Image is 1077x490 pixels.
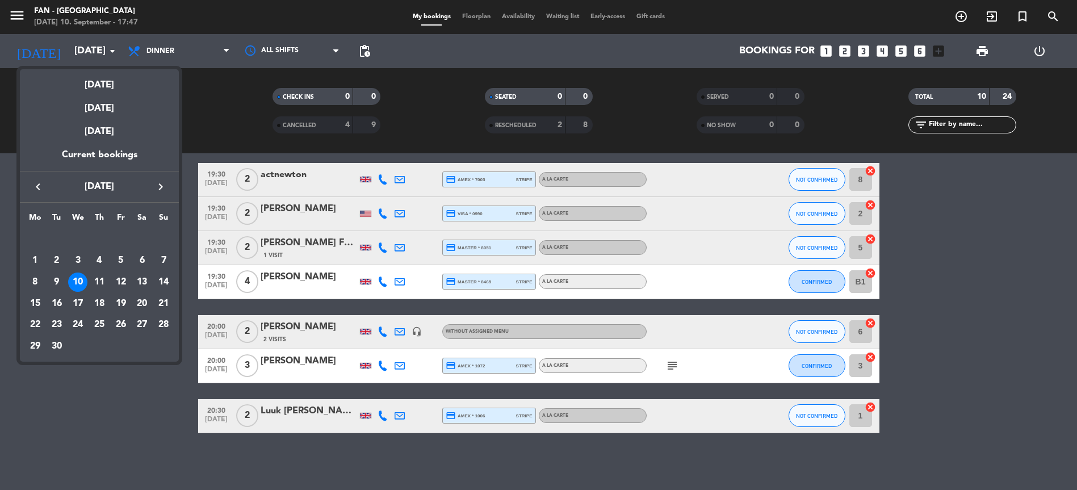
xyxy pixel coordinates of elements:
[132,251,152,270] div: 6
[67,250,89,272] td: September 3, 2025
[132,271,153,293] td: September 13, 2025
[90,316,109,335] div: 25
[46,293,68,315] td: September 16, 2025
[154,180,167,194] i: keyboard_arrow_right
[46,271,68,293] td: September 9, 2025
[26,316,45,335] div: 22
[89,293,110,315] td: September 18, 2025
[154,273,173,292] div: 14
[24,250,46,272] td: September 1, 2025
[46,211,68,229] th: Tuesday
[24,211,46,229] th: Monday
[68,294,87,313] div: 17
[110,293,132,315] td: September 19, 2025
[67,293,89,315] td: September 17, 2025
[20,116,179,148] div: [DATE]
[132,293,153,315] td: September 20, 2025
[46,315,68,336] td: September 23, 2025
[132,316,152,335] div: 27
[46,250,68,272] td: September 2, 2025
[153,271,174,293] td: September 14, 2025
[89,250,110,272] td: September 4, 2025
[26,273,45,292] div: 8
[89,315,110,336] td: September 25, 2025
[26,337,45,356] div: 29
[154,294,173,313] div: 21
[111,251,131,270] div: 5
[150,179,171,194] button: keyboard_arrow_right
[47,251,66,270] div: 2
[67,315,89,336] td: September 24, 2025
[111,294,131,313] div: 19
[24,271,46,293] td: September 8, 2025
[153,250,174,272] td: September 7, 2025
[47,316,66,335] div: 23
[68,316,87,335] div: 24
[47,273,66,292] div: 9
[68,273,87,292] div: 10
[153,211,174,229] th: Sunday
[111,316,131,335] div: 26
[132,294,152,313] div: 20
[154,316,173,335] div: 28
[67,211,89,229] th: Wednesday
[154,251,173,270] div: 7
[89,211,110,229] th: Thursday
[132,250,153,272] td: September 6, 2025
[20,69,179,93] div: [DATE]
[90,294,109,313] div: 18
[110,315,132,336] td: September 26, 2025
[47,337,66,356] div: 30
[68,251,87,270] div: 3
[20,148,179,171] div: Current bookings
[132,273,152,292] div: 13
[132,211,153,229] th: Saturday
[67,271,89,293] td: September 10, 2025
[46,336,68,357] td: September 30, 2025
[24,336,46,357] td: September 29, 2025
[24,229,174,250] td: SEP
[110,211,132,229] th: Friday
[20,93,179,116] div: [DATE]
[132,315,153,336] td: September 27, 2025
[153,315,174,336] td: September 28, 2025
[28,179,48,194] button: keyboard_arrow_left
[47,294,66,313] div: 16
[31,180,45,194] i: keyboard_arrow_left
[48,179,150,194] span: [DATE]
[26,251,45,270] div: 1
[111,273,131,292] div: 12
[26,294,45,313] div: 15
[90,251,109,270] div: 4
[90,273,109,292] div: 11
[110,250,132,272] td: September 5, 2025
[153,293,174,315] td: September 21, 2025
[110,271,132,293] td: September 12, 2025
[24,293,46,315] td: September 15, 2025
[24,315,46,336] td: September 22, 2025
[89,271,110,293] td: September 11, 2025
